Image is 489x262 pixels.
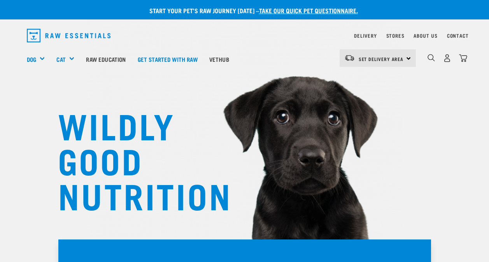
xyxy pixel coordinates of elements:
[27,55,36,64] a: Dog
[80,44,131,75] a: Raw Education
[344,54,355,61] img: van-moving.png
[58,107,214,212] h1: WILDLY GOOD NUTRITION
[428,54,435,61] img: home-icon-1@2x.png
[132,44,203,75] a: Get started with Raw
[354,34,377,37] a: Delivery
[386,34,405,37] a: Stores
[359,58,404,60] span: Set Delivery Area
[27,29,111,42] img: Raw Essentials Logo
[56,55,65,64] a: Cat
[259,9,358,12] a: take our quick pet questionnaire.
[203,44,235,75] a: Vethub
[443,54,451,62] img: user.png
[21,26,469,45] nav: dropdown navigation
[459,54,467,62] img: home-icon@2x.png
[414,34,437,37] a: About Us
[447,34,469,37] a: Contact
